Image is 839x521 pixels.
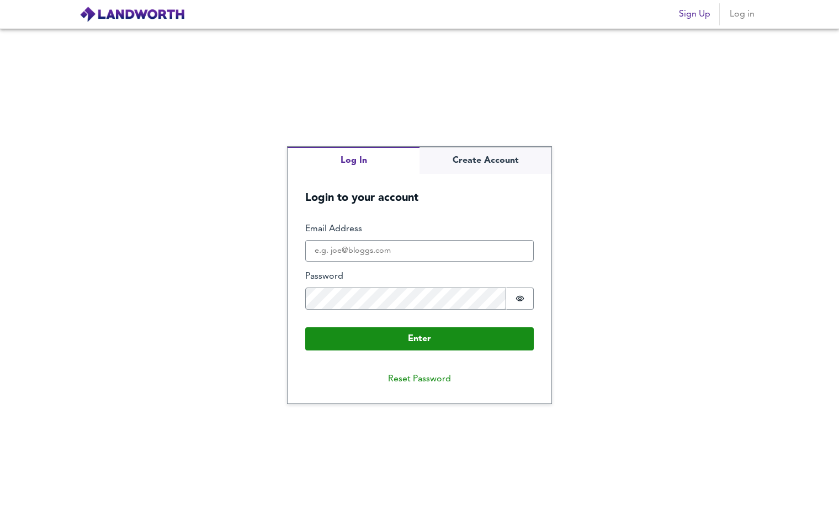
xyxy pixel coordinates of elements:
button: Show password [506,288,534,310]
button: Log In [288,147,419,174]
button: Enter [305,327,534,350]
label: Email Address [305,223,534,236]
button: Log in [724,3,760,25]
button: Reset Password [379,368,460,390]
span: Sign Up [679,7,710,22]
input: e.g. joe@bloggs.com [305,240,534,262]
span: Log in [729,7,755,22]
button: Sign Up [675,3,715,25]
img: logo [79,6,185,23]
h5: Login to your account [288,174,551,205]
button: Create Account [419,147,551,174]
label: Password [305,270,534,283]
